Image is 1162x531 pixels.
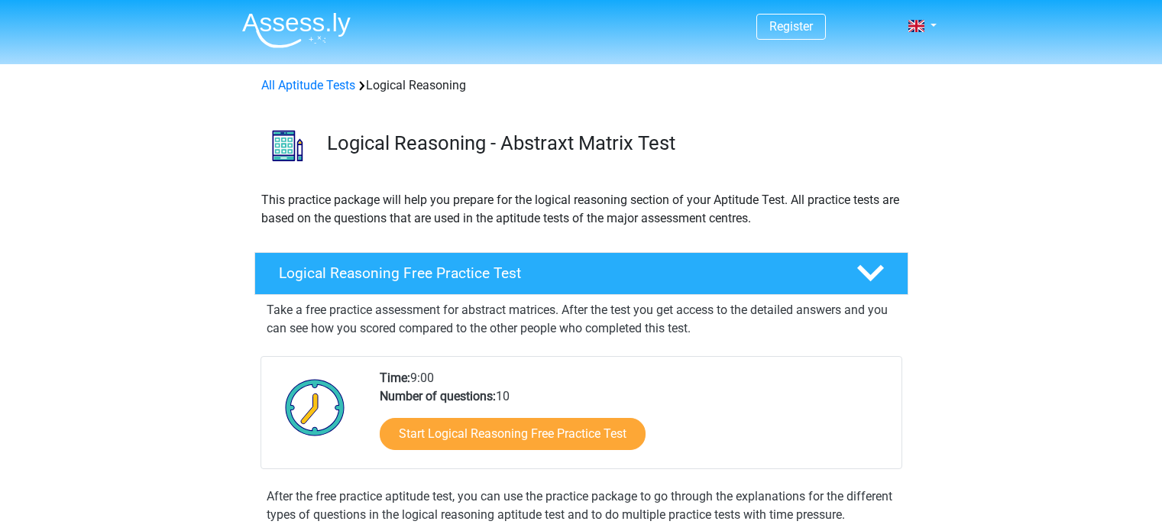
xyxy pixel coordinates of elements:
[327,131,896,155] h3: Logical Reasoning - Abstraxt Matrix Test
[769,19,813,34] a: Register
[242,12,351,48] img: Assessly
[267,301,896,338] p: Take a free practice assessment for abstract matrices. After the test you get access to the detai...
[255,113,320,178] img: logical reasoning
[380,371,410,385] b: Time:
[261,78,355,92] a: All Aptitude Tests
[368,369,901,468] div: 9:00 10
[380,389,496,403] b: Number of questions:
[380,418,646,450] a: Start Logical Reasoning Free Practice Test
[255,76,908,95] div: Logical Reasoning
[279,264,832,282] h4: Logical Reasoning Free Practice Test
[261,487,902,524] div: After the free practice aptitude test, you can use the practice package to go through the explana...
[277,369,354,445] img: Clock
[248,252,914,295] a: Logical Reasoning Free Practice Test
[261,191,901,228] p: This practice package will help you prepare for the logical reasoning section of your Aptitude Te...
